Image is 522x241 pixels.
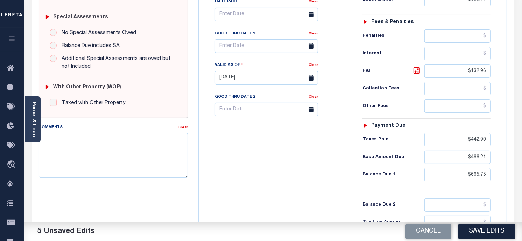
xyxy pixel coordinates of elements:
[362,202,424,208] h6: Balance Due 2
[53,14,108,20] h6: Special Assessments
[362,137,424,143] h6: Taxes Paid
[424,198,491,212] input: $
[39,125,63,131] label: Comments
[362,220,424,225] h6: Tax Lien Amount
[424,168,491,181] input: $
[362,172,424,178] h6: Balance Due 1
[7,160,18,170] i: travel_explore
[424,133,491,146] input: $
[58,99,126,107] label: Taxed with Other Property
[424,64,491,78] input: $
[58,55,177,71] label: Additional Special Assessments are owed but not Included
[362,51,424,56] h6: Interest
[362,86,424,91] h6: Collection Fees
[58,29,136,37] label: No Special Assessments Owed
[215,62,244,68] label: Valid as Of
[424,29,491,43] input: $
[53,84,121,90] h6: with Other Property (WOP)
[424,151,491,164] input: $
[309,95,318,99] a: Clear
[37,228,41,235] span: 5
[371,19,414,25] h6: Fees & Penalties
[215,71,318,85] input: Enter Date
[31,102,36,137] a: Parcel & Loan
[424,99,491,113] input: $
[424,47,491,60] input: $
[424,82,491,95] input: $
[178,126,188,129] a: Clear
[215,39,318,53] input: Enter Date
[362,66,424,76] h6: P&I
[362,154,424,160] h6: Base Amount Due
[58,42,120,50] label: Balance Due includes SA
[424,216,491,229] input: $
[215,31,255,37] label: Good Thru Date 1
[215,8,318,21] input: Enter Date
[309,32,318,35] a: Clear
[371,123,405,129] h6: Payment due
[309,63,318,67] a: Clear
[215,94,255,100] label: Good Thru Date 2
[458,224,515,239] button: Save Edits
[362,104,424,109] h6: Other Fees
[44,228,95,235] span: Unsaved Edits
[215,103,318,116] input: Enter Date
[405,224,451,239] button: Cancel
[362,33,424,39] h6: Penalties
